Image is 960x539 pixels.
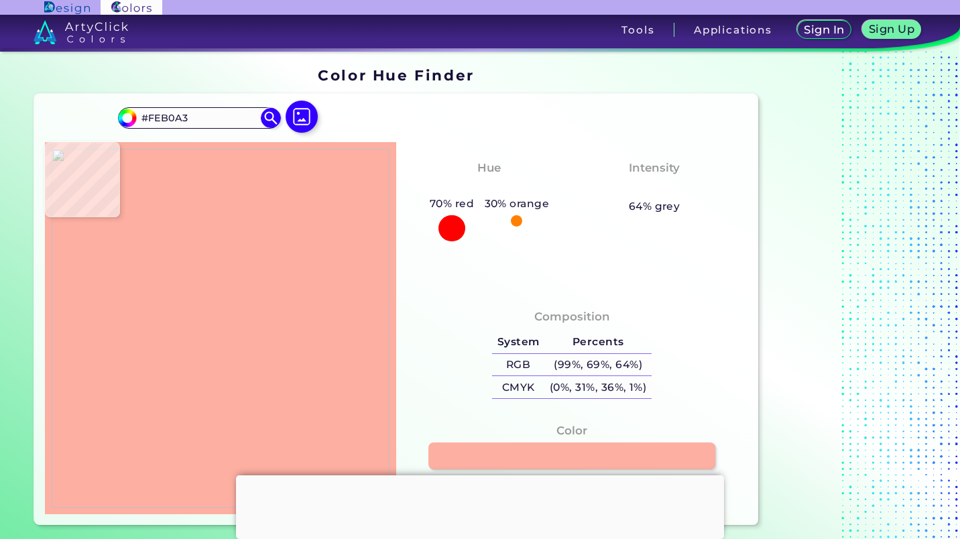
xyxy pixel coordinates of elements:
h5: CMYK [492,376,544,398]
h5: 64% grey [629,198,680,215]
img: icon search [261,108,281,128]
h5: Sign In [806,25,843,35]
h4: Composition [534,307,610,326]
img: logo_artyclick_colors_white.svg [34,20,128,44]
h5: (0%, 31%, 36%, 1%) [544,376,652,398]
a: Sign Up [865,21,918,38]
h3: Pastel [629,180,680,196]
h5: 70% red [424,195,479,213]
img: 9bd31960-d546-4463-a235-4b39394ffbc2 [52,149,389,507]
h3: #FDAFA2 [542,474,602,490]
h3: Orangy Red [446,180,532,196]
h5: 30% orange [479,195,554,213]
h5: (99%, 69%, 64%) [544,354,652,376]
h5: Sign Up [871,24,912,34]
input: type color.. [137,109,261,127]
h4: Color [556,421,587,440]
h4: Intensity [629,158,680,178]
iframe: Advertisement [236,475,724,536]
h5: System [492,331,544,353]
h3: Tools [621,25,654,35]
a: Sign In [799,21,849,38]
h5: RGB [492,354,544,376]
h4: Hue [477,158,501,178]
h3: Applications [694,25,772,35]
img: icon picture [286,101,318,133]
h1: Color Hue Finder [318,65,474,85]
img: ArtyClick Design logo [44,1,89,14]
iframe: Advertisement [764,62,931,530]
h5: Percents [544,331,652,353]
